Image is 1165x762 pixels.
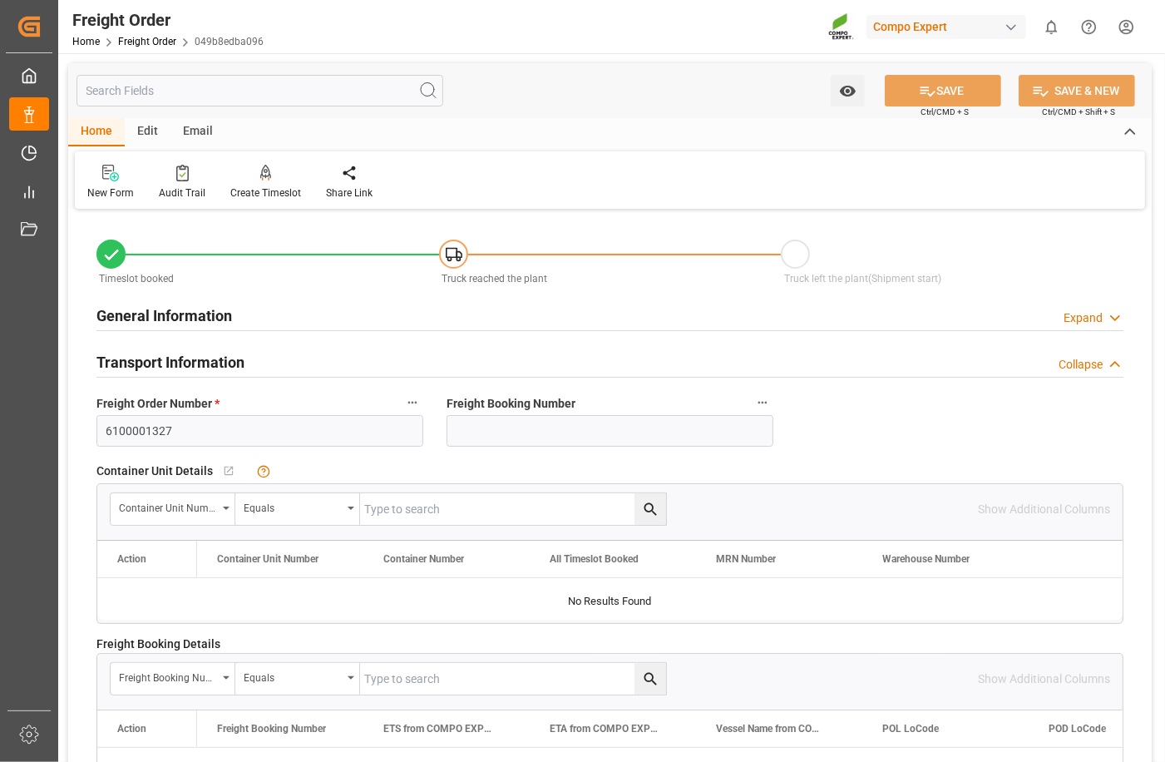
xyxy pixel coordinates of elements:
button: search button [634,493,666,525]
span: MRN Number [716,553,776,565]
div: Edit [125,118,170,146]
div: Freight Booking Number [119,666,217,685]
span: ETS from COMPO EXPERT [383,723,495,735]
div: Equals [244,497,342,516]
button: search button [634,663,666,695]
div: Expand [1064,309,1103,327]
button: Freight Booking Number [752,392,773,413]
div: Audit Trail [159,186,205,200]
a: Home [72,36,100,47]
span: Container Unit Number [217,553,318,565]
span: Freight Booking Number [447,395,575,413]
span: Ctrl/CMD + Shift + S [1042,106,1115,118]
div: New Form [87,186,134,200]
button: open menu [831,75,865,106]
input: Type to search [360,663,666,695]
button: Compo Expert [866,11,1033,42]
span: Truck left the plant(Shipment start) [784,273,941,285]
span: Timeslot booked [100,273,175,285]
div: Create Timeslot [230,186,301,200]
button: Help Center [1070,8,1108,46]
span: All Timeslot Booked [550,553,639,565]
div: Freight Order [72,7,264,32]
span: Vessel Name from COMPO EXPERT [716,723,827,735]
span: Container Number [383,553,464,565]
a: Freight Order [118,36,176,47]
div: Compo Expert [866,15,1026,39]
span: Freight Booking Number [217,723,326,735]
span: Container Unit Details [96,463,213,480]
span: Freight Order Number [96,395,220,413]
div: Email [170,118,225,146]
div: Action [117,553,146,565]
button: open menu [235,493,360,525]
h2: Transport Information [96,351,244,374]
span: Freight Booking Details [96,636,220,653]
button: open menu [235,663,360,695]
div: Action [117,723,146,735]
span: Ctrl/CMD + S [921,106,969,118]
button: show 0 new notifications [1033,8,1070,46]
input: Type to search [360,493,666,525]
button: open menu [111,493,235,525]
button: Freight Order Number * [402,392,423,413]
h2: General Information [96,304,232,327]
span: POD LoCode [1049,723,1106,735]
button: SAVE [885,75,1001,106]
img: Screenshot%202023-09-29%20at%2010.02.21.png_1712312052.png [828,12,855,42]
div: Share Link [326,186,373,200]
div: Equals [244,666,342,685]
span: ETA from COMPO EXPERT [550,723,661,735]
span: Warehouse Number [882,553,970,565]
div: Container Unit Number [119,497,217,516]
input: Search Fields [77,75,443,106]
span: Truck reached the plant [442,273,547,285]
button: SAVE & NEW [1019,75,1135,106]
button: open menu [111,663,235,695]
div: Collapse [1059,356,1103,374]
div: Home [68,118,125,146]
span: POL LoCode [882,723,939,735]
